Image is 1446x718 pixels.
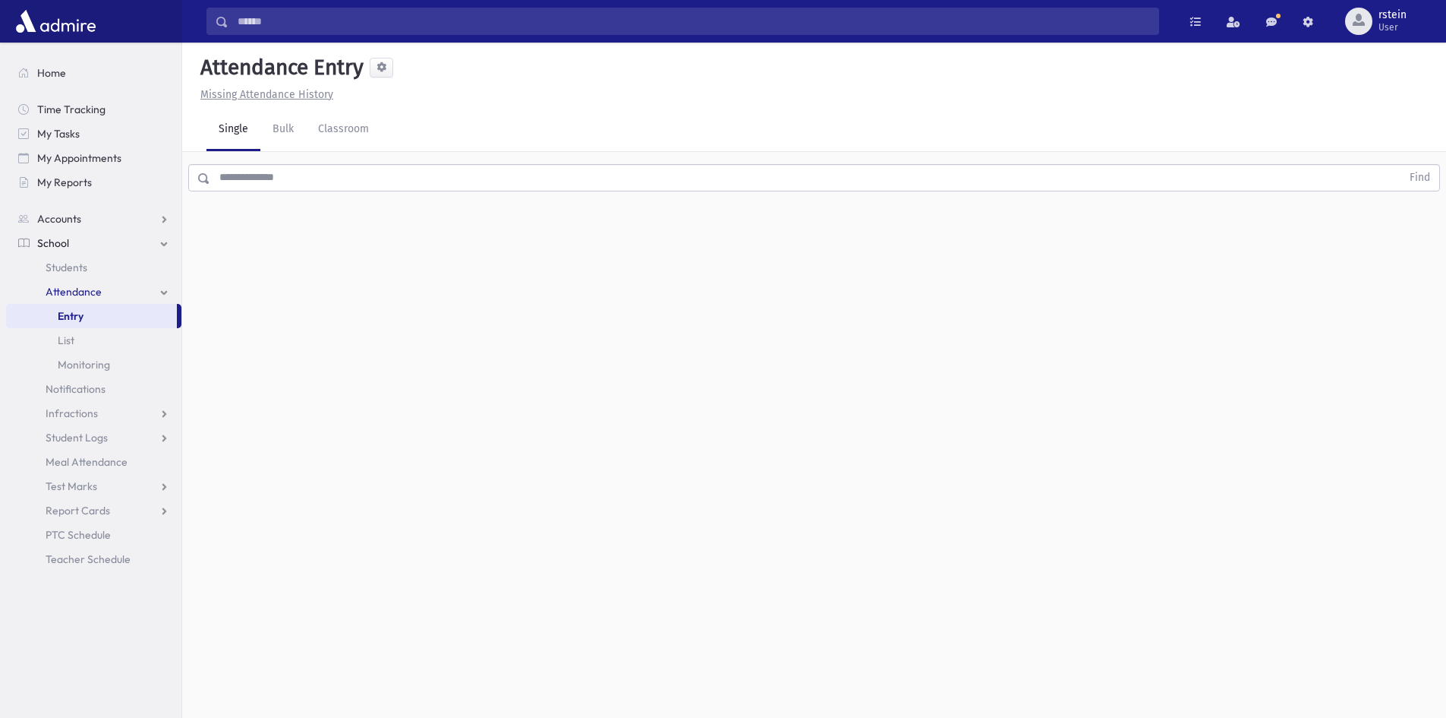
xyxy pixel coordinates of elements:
a: Bulk [260,109,306,151]
span: Infractions [46,406,98,420]
span: Entry [58,309,83,323]
span: Accounts [37,212,81,226]
a: Notifications [6,377,181,401]
span: Monitoring [58,358,110,372]
a: Students [6,255,181,280]
span: Meal Attendance [46,455,128,469]
a: Test Marks [6,474,181,498]
a: Single [206,109,260,151]
a: Attendance [6,280,181,304]
a: Classroom [306,109,381,151]
a: Accounts [6,207,181,231]
span: Home [37,66,66,80]
a: Missing Attendance History [194,88,333,101]
button: Find [1400,165,1439,191]
u: Missing Attendance History [200,88,333,101]
span: PTC Schedule [46,528,111,542]
span: School [37,236,69,250]
span: User [1378,21,1407,33]
span: Test Marks [46,479,97,493]
a: Home [6,61,181,85]
a: My Reports [6,170,181,195]
a: PTC Schedule [6,523,181,547]
span: Report Cards [46,504,110,517]
span: Notifications [46,382,106,396]
a: My Appointments [6,146,181,170]
a: Monitoring [6,353,181,377]
span: My Appointments [37,151,121,165]
span: My Tasks [37,127,80,141]
a: School [6,231,181,255]
a: Teacher Schedule [6,547,181,571]
span: Student Logs [46,431,108,444]
a: Meal Attendance [6,450,181,474]
img: AdmirePro [12,6,99,36]
input: Search [228,8,1158,35]
span: My Reports [37,176,92,189]
span: rstein [1378,9,1407,21]
a: Time Tracking [6,97,181,122]
span: Teacher Schedule [46,552,131,566]
a: Report Cards [6,498,181,523]
a: List [6,328,181,353]
a: Student Logs [6,425,181,450]
span: List [58,334,74,347]
a: My Tasks [6,122,181,146]
span: Time Tracking [37,103,106,116]
a: Entry [6,304,177,328]
span: Students [46,261,87,274]
span: Attendance [46,285,102,299]
a: Infractions [6,401,181,425]
h5: Attendance Entry [194,55,364,81]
